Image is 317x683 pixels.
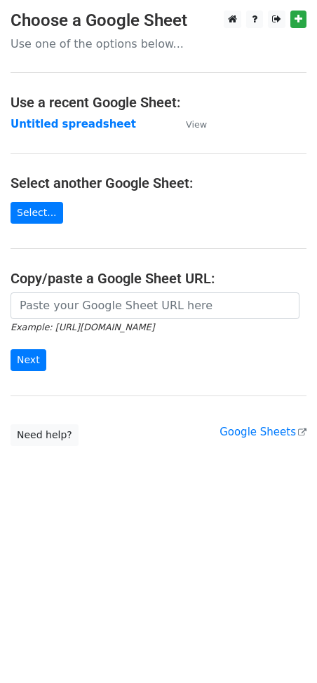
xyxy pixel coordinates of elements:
h4: Select another Google Sheet: [11,175,306,191]
input: Next [11,349,46,371]
h4: Copy/paste a Google Sheet URL: [11,270,306,287]
p: Use one of the options below... [11,36,306,51]
a: View [172,118,207,130]
a: Google Sheets [220,426,306,438]
h4: Use a recent Google Sheet: [11,94,306,111]
a: Need help? [11,424,79,446]
small: Example: [URL][DOMAIN_NAME] [11,322,154,332]
a: Untitled spreadsheet [11,118,136,130]
small: View [186,119,207,130]
a: Select... [11,202,63,224]
input: Paste your Google Sheet URL here [11,292,299,319]
h3: Choose a Google Sheet [11,11,306,31]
